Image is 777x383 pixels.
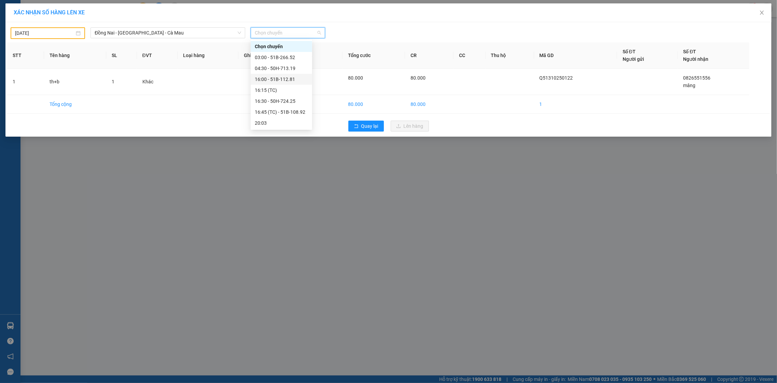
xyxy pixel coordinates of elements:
[623,49,636,54] span: Số ĐT
[348,75,363,81] span: 80.000
[343,42,405,69] th: Tổng cước
[683,56,709,62] span: Người nhận
[255,86,308,94] div: 16:15 (TC)
[238,42,290,69] th: Ghi chú
[255,119,308,127] div: 20:03
[683,75,711,81] span: 0826551556
[14,9,85,16] span: XÁC NHẬN SỐ HÀNG LÊN XE
[137,69,178,95] td: Khác
[44,42,106,69] th: Tên hàng
[106,42,137,69] th: SL
[237,31,241,35] span: down
[112,79,114,84] span: 1
[44,95,106,114] td: Tổng cộng
[15,29,74,37] input: 13/10/2025
[44,69,106,95] td: th+b
[683,49,696,54] span: Số ĐT
[255,108,308,116] div: 16:45 (TC) - 51B-108.92
[251,41,312,52] div: Chọn chuyến
[534,95,617,114] td: 1
[255,43,308,50] div: Chọn chuyến
[95,28,241,38] span: Đồng Nai - Sài Gòn - Cà Mau
[759,10,765,15] span: close
[752,3,772,23] button: Close
[290,42,343,69] th: Tổng SL
[7,42,44,69] th: STT
[361,122,378,130] span: Quay lại
[454,42,486,69] th: CC
[137,42,178,69] th: ĐVT
[683,83,696,88] span: mâng
[623,56,644,62] span: Người gửi
[405,95,454,114] td: 80.000
[255,65,308,72] div: 04:30 - 50H-713.19
[411,75,426,81] span: 80.000
[486,42,534,69] th: Thu hộ
[255,76,308,83] div: 16:00 - 51B-112.81
[348,121,384,132] button: rollbackQuay lại
[255,97,308,105] div: 16:30 - 50H-724.25
[255,54,308,61] div: 03:00 - 51B-266.52
[178,42,238,69] th: Loại hàng
[343,95,405,114] td: 80.000
[391,121,429,132] button: uploadLên hàng
[405,42,454,69] th: CR
[540,75,573,81] span: Q51310250122
[290,95,343,114] td: 1
[7,69,44,95] td: 1
[354,124,359,129] span: rollback
[534,42,617,69] th: Mã GD
[255,28,321,38] span: Chọn chuyến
